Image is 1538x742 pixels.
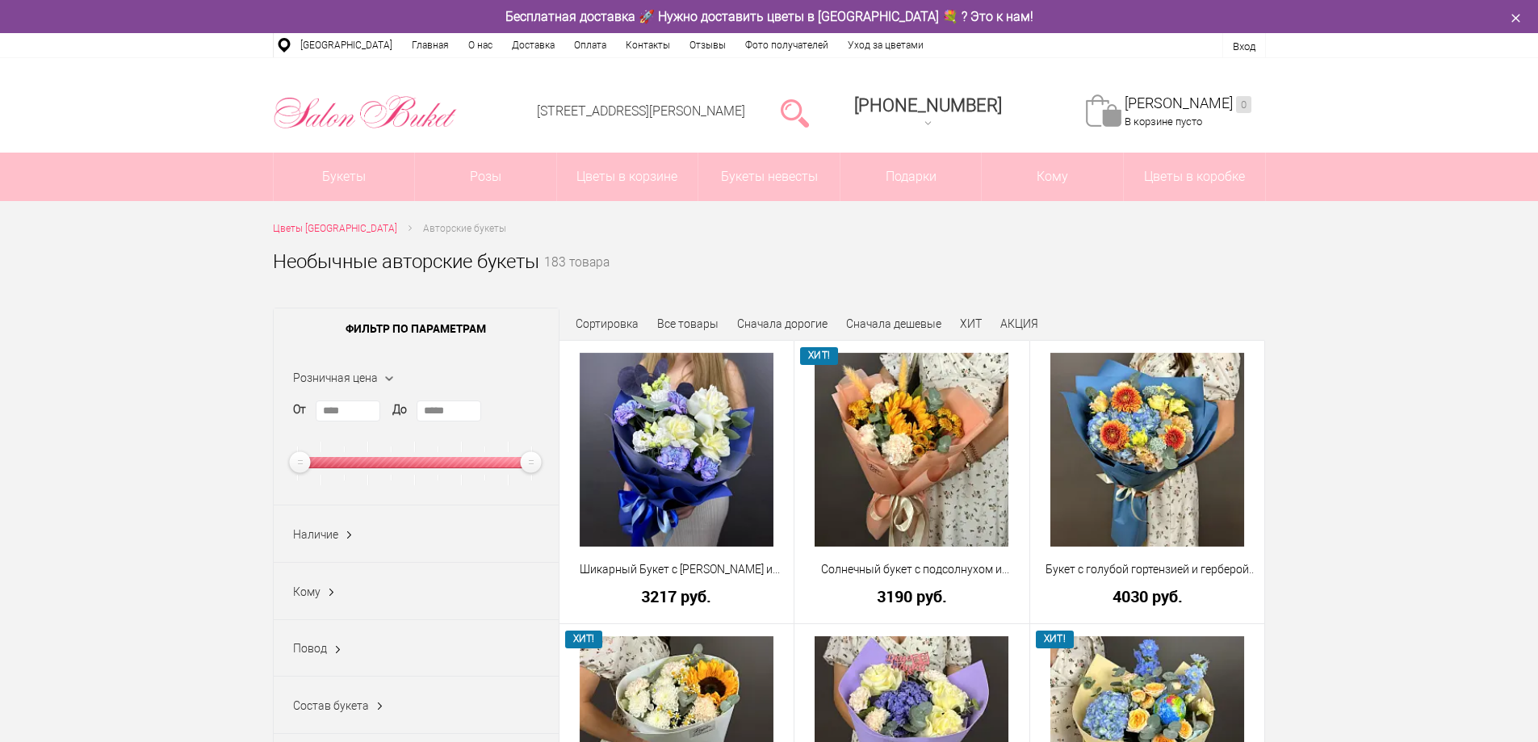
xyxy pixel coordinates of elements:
a: [PERSON_NAME] [1125,94,1251,113]
ins: 0 [1236,96,1251,113]
a: 3217 руб. [570,588,784,605]
span: Цветы [GEOGRAPHIC_DATA] [273,223,397,234]
img: Шикарный Букет с Розами и Синими Диантусами [580,353,773,547]
a: АКЦИЯ [1000,317,1038,330]
span: ХИТ! [565,631,603,648]
a: Розы [415,153,556,201]
img: Солнечный букет с подсолнухом и диантусами [815,353,1008,547]
a: 3190 руб. [805,588,1019,605]
span: ХИТ! [800,347,838,364]
a: О нас [459,33,502,57]
a: ХИТ [960,317,982,330]
a: Цветы в коробке [1124,153,1265,201]
div: Бесплатная доставка 🚀 Нужно доставить цветы в [GEOGRAPHIC_DATA] 💐 ? Это к нам! [261,8,1278,25]
span: [PHONE_NUMBER] [854,95,1002,115]
a: Солнечный букет с подсолнухом и диантусами [805,561,1019,578]
a: [PHONE_NUMBER] [844,90,1012,136]
span: Повод [293,642,327,655]
a: Вход [1233,40,1255,52]
span: Наличие [293,528,338,541]
label: До [392,401,407,418]
a: Букеты [274,153,415,201]
span: Сортировка [576,317,639,330]
a: [STREET_ADDRESS][PERSON_NAME] [537,103,745,119]
a: Букеты невесты [698,153,840,201]
a: Все товары [657,317,719,330]
h1: Необычные авторские букеты [273,247,539,276]
a: Уход за цветами [838,33,933,57]
span: Кому [293,585,321,598]
a: 4030 руб. [1041,588,1255,605]
a: Отзывы [680,33,735,57]
span: Состав букета [293,699,369,712]
a: Букет с голубой гортензией и герберой мини [1041,561,1255,578]
span: Авторские букеты [423,223,506,234]
a: Главная [402,33,459,57]
a: Сначала дешевые [846,317,941,330]
label: От [293,401,306,418]
a: Цветы в корзине [557,153,698,201]
a: Подарки [840,153,982,201]
img: Цветы Нижний Новгород [273,91,458,133]
span: В корзине пусто [1125,115,1202,128]
a: Оплата [564,33,616,57]
span: ХИТ! [1036,631,1074,648]
small: 183 товара [544,257,610,296]
a: Доставка [502,33,564,57]
img: Букет с голубой гортензией и герберой мини [1050,353,1244,547]
span: Розничная цена [293,371,378,384]
span: Кому [982,153,1123,201]
a: [GEOGRAPHIC_DATA] [291,33,402,57]
a: Сначала дорогие [737,317,828,330]
span: Фильтр по параметрам [274,308,559,349]
a: Контакты [616,33,680,57]
a: Фото получателей [735,33,838,57]
a: Шикарный Букет с [PERSON_NAME] и [PERSON_NAME] [570,561,784,578]
a: Цветы [GEOGRAPHIC_DATA] [273,220,397,237]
